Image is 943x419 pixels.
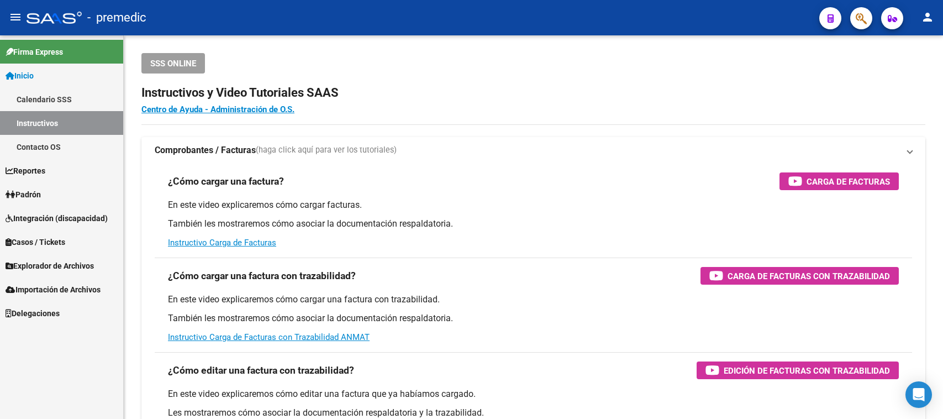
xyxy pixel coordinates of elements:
[256,144,397,156] span: (haga click aquí para ver los tutoriales)
[6,212,108,224] span: Integración (discapacidad)
[168,363,354,378] h3: ¿Cómo editar una factura con trazabilidad?
[168,268,356,284] h3: ¿Cómo cargar una factura con trazabilidad?
[6,188,41,201] span: Padrón
[6,260,94,272] span: Explorador de Archivos
[141,137,925,164] mat-expansion-panel-header: Comprobantes / Facturas(haga click aquí para ver los tutoriales)
[168,312,899,324] p: También les mostraremos cómo asociar la documentación respaldatoria.
[807,175,890,188] span: Carga de Facturas
[9,11,22,24] mat-icon: menu
[6,165,45,177] span: Reportes
[168,407,899,419] p: Les mostraremos cómo asociar la documentación respaldatoria y la trazabilidad.
[6,46,63,58] span: Firma Express
[905,381,932,408] div: Open Intercom Messenger
[6,236,65,248] span: Casos / Tickets
[168,174,284,189] h3: ¿Cómo cargar una factura?
[728,269,890,283] span: Carga de Facturas con Trazabilidad
[155,144,256,156] strong: Comprobantes / Facturas
[168,332,370,342] a: Instructivo Carga de Facturas con Trazabilidad ANMAT
[150,59,196,69] span: SSS ONLINE
[6,70,34,82] span: Inicio
[141,104,294,114] a: Centro de Ayuda - Administración de O.S.
[168,218,899,230] p: También les mostraremos cómo asociar la documentación respaldatoria.
[6,284,101,296] span: Importación de Archivos
[700,267,899,285] button: Carga de Facturas con Trazabilidad
[724,364,890,378] span: Edición de Facturas con Trazabilidad
[87,6,146,30] span: - premedic
[168,294,899,306] p: En este video explicaremos cómo cargar una factura con trazabilidad.
[921,11,934,24] mat-icon: person
[168,388,899,400] p: En este video explicaremos cómo editar una factura que ya habíamos cargado.
[779,172,899,190] button: Carga de Facturas
[697,362,899,379] button: Edición de Facturas con Trazabilidad
[168,238,276,248] a: Instructivo Carga de Facturas
[141,53,205,74] button: SSS ONLINE
[6,307,60,320] span: Delegaciones
[141,82,925,103] h2: Instructivos y Video Tutoriales SAAS
[168,199,899,211] p: En este video explicaremos cómo cargar facturas.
